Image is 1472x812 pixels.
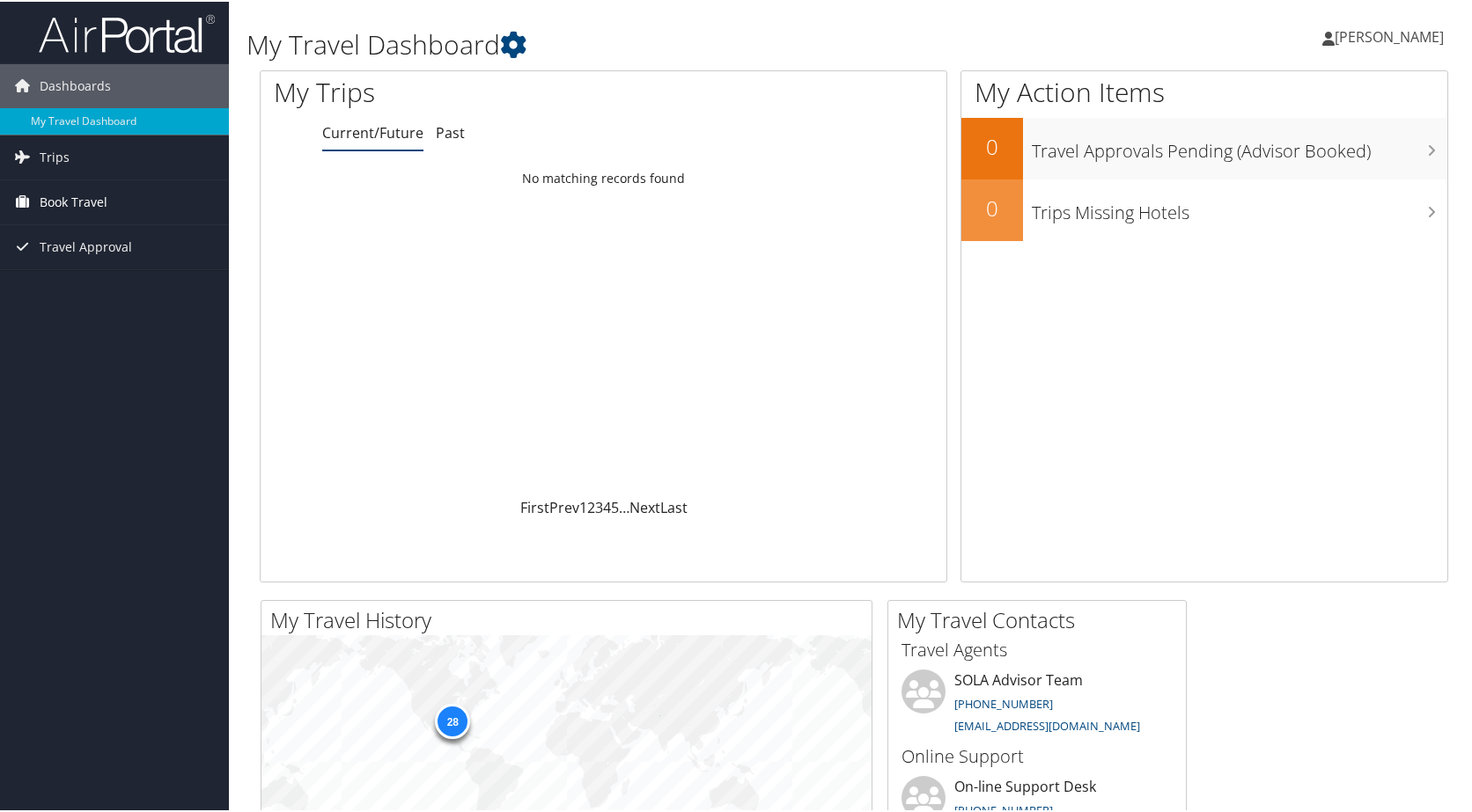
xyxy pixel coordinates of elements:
[902,743,1173,767] h3: Online Support
[954,694,1053,710] a: [PHONE_NUMBER]
[961,116,1447,178] a: 0Travel Approvals Pending (Advisor Booked)
[520,496,549,516] a: First
[587,496,595,516] a: 2
[603,496,611,516] a: 4
[902,636,1173,661] h3: Travel Agents
[274,72,648,109] h1: My Trips
[435,702,470,737] div: 28
[40,62,111,106] span: Dashboards
[1322,9,1461,62] a: [PERSON_NAME]
[261,161,946,193] td: No matching records found
[897,604,1186,633] h2: My Travel Contacts
[436,121,465,141] a: Past
[595,496,603,516] a: 3
[961,130,1023,160] h2: 0
[40,134,70,178] span: Trips
[247,25,1056,62] h1: My Travel Dashboard
[611,496,619,516] a: 5
[40,223,132,267] span: Travel Approval
[1335,26,1444,45] span: [PERSON_NAME]
[961,192,1023,222] h2: 0
[629,496,660,516] a: Next
[619,496,629,516] span: …
[1032,128,1447,162] h3: Travel Approvals Pending (Advisor Booked)
[954,716,1140,732] a: [EMAIL_ADDRESS][DOMAIN_NAME]
[579,496,587,516] a: 1
[322,121,423,141] a: Current/Future
[39,11,215,53] img: airportal-logo.png
[660,496,688,516] a: Last
[549,496,579,516] a: Prev
[40,179,107,223] span: Book Travel
[1032,190,1447,223] h3: Trips Missing Hotels
[893,668,1181,740] li: SOLA Advisor Team
[270,604,872,633] h2: My Travel History
[961,178,1447,239] a: 0Trips Missing Hotels
[961,72,1447,109] h1: My Action Items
